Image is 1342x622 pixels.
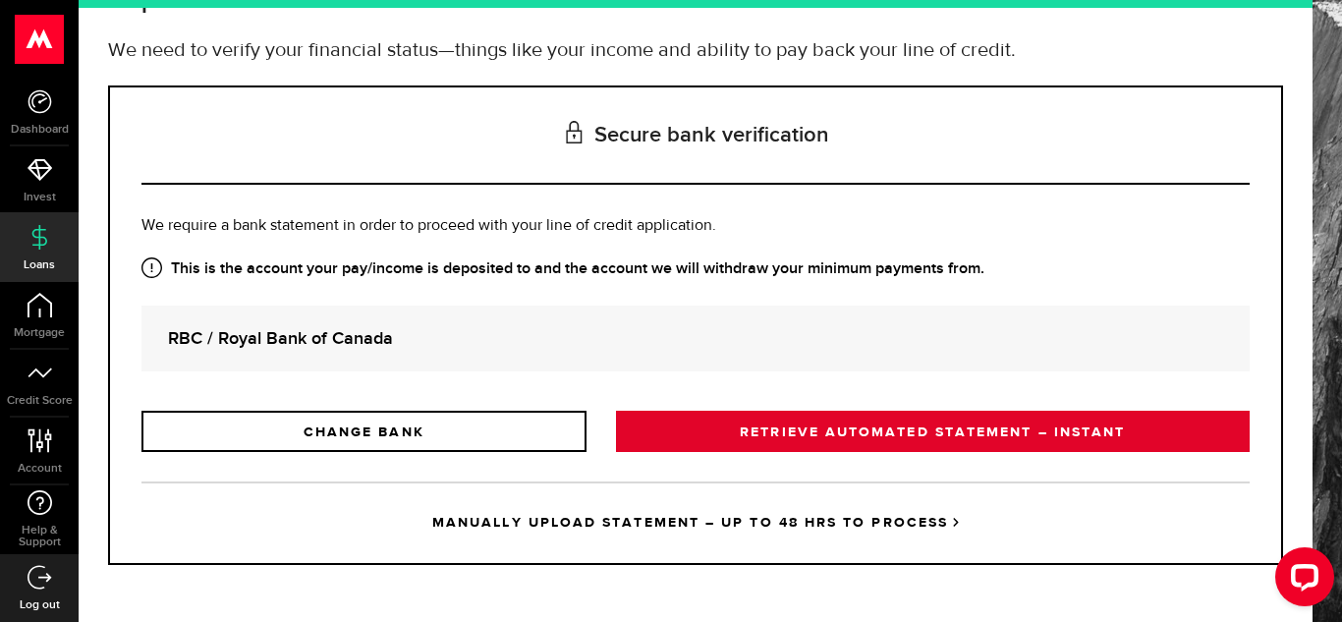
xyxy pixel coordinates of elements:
[1259,539,1342,622] iframe: LiveChat chat widget
[616,411,1250,452] a: RETRIEVE AUTOMATED STATEMENT – INSTANT
[168,325,1223,352] strong: RBC / Royal Bank of Canada
[141,411,587,452] a: CHANGE BANK
[108,36,1283,66] p: We need to verify your financial status—things like your income and ability to pay back your line...
[141,257,1250,281] strong: This is the account your pay/income is deposited to and the account we will withdraw your minimum...
[141,218,716,234] span: We require a bank statement in order to proceed with your line of credit application.
[141,87,1250,185] h3: Secure bank verification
